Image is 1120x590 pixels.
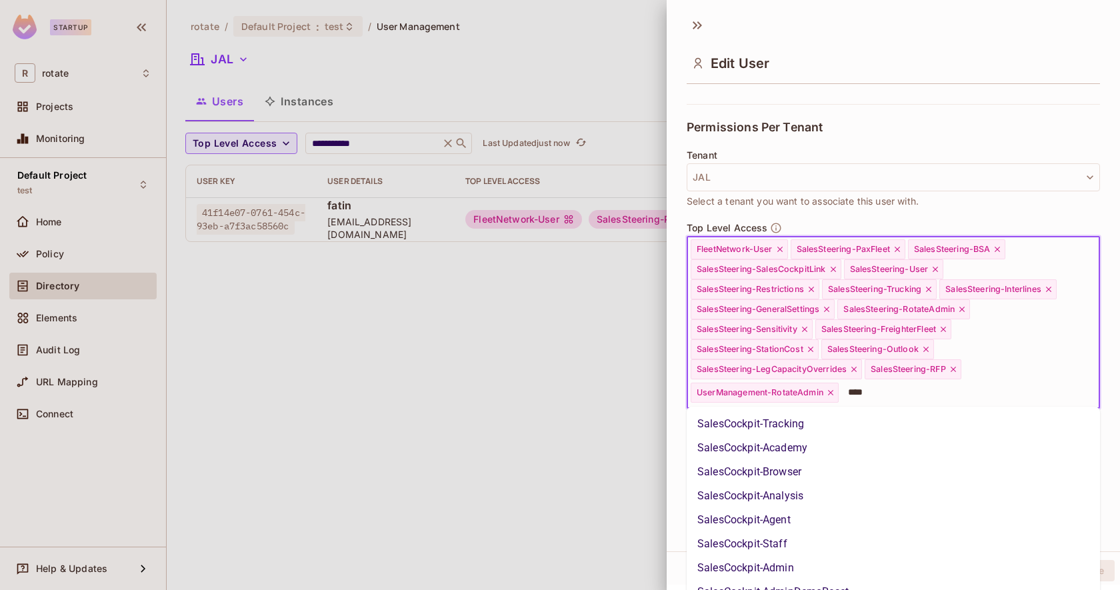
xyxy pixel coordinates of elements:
[711,55,769,71] span: Edit User
[697,364,847,375] span: SalesSteering-LegCapacityOverrides
[697,264,826,275] span: SalesSteering-SalesCockpitLink
[908,239,1006,259] div: SalesSteering-BSA
[1093,321,1095,323] button: Close
[697,244,773,255] span: FleetNetwork-User
[697,304,819,315] span: SalesSteering-GeneralSettings
[691,359,862,379] div: SalesSteering-LegCapacityOverrides
[687,163,1100,191] button: JAL
[697,324,797,335] span: SalesSteering-Sensitivity
[843,304,955,315] span: SalesSteering-RotateAdmin
[687,223,767,233] span: Top Level Access
[822,279,937,299] div: SalesSteering-Trucking
[828,284,921,295] span: SalesSteering-Trucking
[837,299,970,319] div: SalesSteering-RotateAdmin
[865,359,961,379] div: SalesSteering-RFP
[791,239,905,259] div: SalesSteering-PaxFleet
[850,264,929,275] span: SalesSteering-User
[687,460,1100,484] li: SalesCockpit-Browser
[821,324,936,335] span: SalesSteering-FreighterFleet
[797,244,890,255] span: SalesSteering-PaxFleet
[687,412,1100,436] li: SalesCockpit-Tracking
[687,532,1100,556] li: SalesCockpit-Staff
[871,364,946,375] span: SalesSteering-RFP
[691,319,813,339] div: SalesSteering-Sensitivity
[687,436,1100,460] li: SalesCockpit-Academy
[821,339,934,359] div: SalesSteering-Outlook
[691,383,839,403] div: UserManagement-RotateAdmin
[697,387,823,398] span: UserManagement-RotateAdmin
[697,284,804,295] span: SalesSteering-Restrictions
[691,299,835,319] div: SalesSteering-GeneralSettings
[687,194,919,209] span: Select a tenant you want to associate this user with.
[691,239,788,259] div: FleetNetwork-User
[914,244,991,255] span: SalesSteering-BSA
[687,121,823,134] span: Permissions Per Tenant
[691,339,819,359] div: SalesSteering-StationCost
[687,556,1100,580] li: SalesCockpit-Admin
[691,259,841,279] div: SalesSteering-SalesCockpitLink
[945,284,1041,295] span: SalesSteering-Interlines
[844,259,944,279] div: SalesSteering-User
[939,279,1057,299] div: SalesSteering-Interlines
[691,279,819,299] div: SalesSteering-Restrictions
[697,344,803,355] span: SalesSteering-StationCost
[687,508,1100,532] li: SalesCockpit-Agent
[687,150,717,161] span: Tenant
[827,344,919,355] span: SalesSteering-Outlook
[815,319,951,339] div: SalesSteering-FreighterFleet
[687,484,1100,508] li: SalesCockpit-Analysis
